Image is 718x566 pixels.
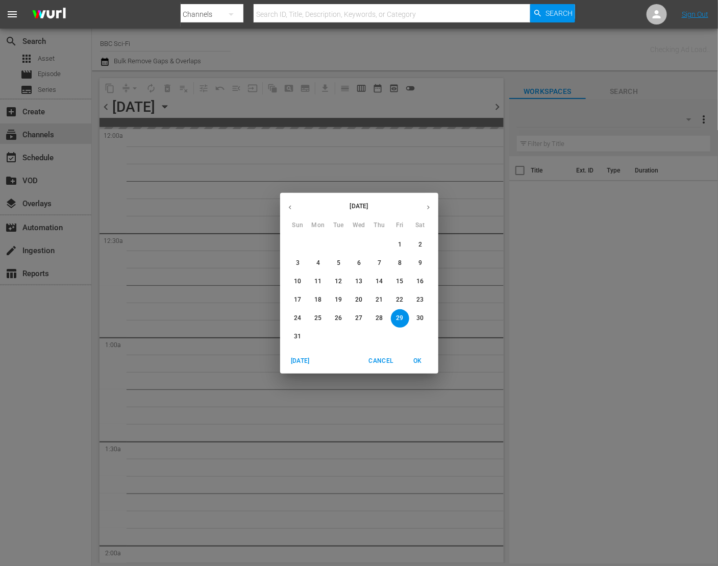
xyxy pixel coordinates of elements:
[355,296,362,304] p: 20
[398,240,402,249] p: 1
[396,296,403,304] p: 22
[411,254,430,273] button: 9
[406,356,430,366] span: OK
[314,296,321,304] p: 18
[378,259,381,267] p: 7
[370,220,389,231] span: Thu
[355,314,362,323] p: 27
[309,291,328,309] button: 18
[335,296,342,304] p: 19
[376,277,383,286] p: 14
[370,254,389,273] button: 7
[411,273,430,291] button: 16
[355,277,362,286] p: 13
[391,236,409,254] button: 1
[314,277,321,286] p: 11
[309,309,328,328] button: 25
[294,296,301,304] p: 17
[289,309,307,328] button: 24
[391,254,409,273] button: 8
[416,296,424,304] p: 23
[289,254,307,273] button: 3
[350,309,368,328] button: 27
[364,353,397,370] button: Cancel
[411,220,430,231] span: Sat
[350,273,368,291] button: 13
[411,236,430,254] button: 2
[314,314,321,323] p: 25
[350,254,368,273] button: 6
[546,4,573,22] span: Search
[418,259,422,267] p: 9
[330,220,348,231] span: Tue
[330,309,348,328] button: 26
[294,332,301,341] p: 31
[300,202,418,211] p: [DATE]
[391,273,409,291] button: 15
[416,314,424,323] p: 30
[309,254,328,273] button: 4
[402,353,434,370] button: OK
[294,314,301,323] p: 24
[682,10,708,18] a: Sign Out
[411,291,430,309] button: 23
[398,259,402,267] p: 8
[288,356,313,366] span: [DATE]
[289,273,307,291] button: 10
[370,273,389,291] button: 14
[376,296,383,304] p: 21
[330,291,348,309] button: 19
[335,277,342,286] p: 12
[391,220,409,231] span: Fri
[309,273,328,291] button: 11
[337,259,340,267] p: 5
[396,314,403,323] p: 29
[284,353,317,370] button: [DATE]
[370,291,389,309] button: 21
[294,277,301,286] p: 10
[289,291,307,309] button: 17
[350,291,368,309] button: 20
[368,356,393,366] span: Cancel
[330,254,348,273] button: 5
[316,259,320,267] p: 4
[416,277,424,286] p: 16
[350,220,368,231] span: Wed
[370,309,389,328] button: 28
[24,3,73,27] img: ans4CAIJ8jUAAAAAAAAAAAAAAAAAAAAAAAAgQb4GAAAAAAAAAAAAAAAAAAAAAAAAJMjXAAAAAAAAAAAAAAAAAAAAAAAAgAT5G...
[296,259,300,267] p: 3
[376,314,383,323] p: 28
[330,273,348,291] button: 12
[309,220,328,231] span: Mon
[391,309,409,328] button: 29
[357,259,361,267] p: 6
[289,328,307,346] button: 31
[418,240,422,249] p: 2
[335,314,342,323] p: 26
[391,291,409,309] button: 22
[6,8,18,20] span: menu
[289,220,307,231] span: Sun
[396,277,403,286] p: 15
[411,309,430,328] button: 30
